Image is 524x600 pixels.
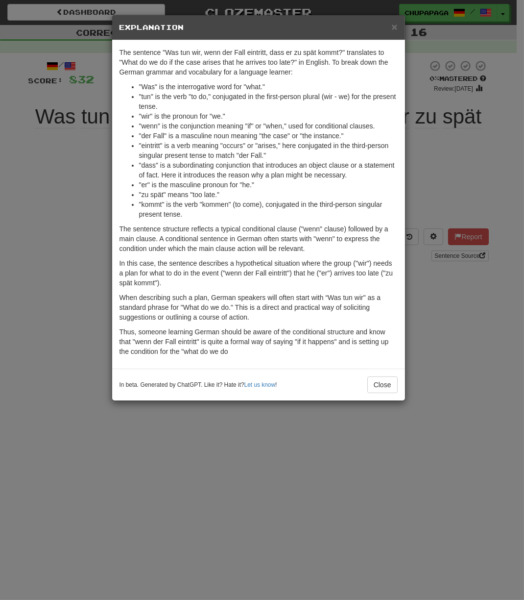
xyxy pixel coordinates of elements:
li: "wenn" is the conjunction meaning "if" or "when," used for conditional clauses. [139,121,398,131]
small: In beta. Generated by ChatGPT. Like it? Hate it? ! [119,381,277,389]
li: "der Fall" is a masculine noun meaning "the case" or "the instance." [139,131,398,141]
li: "tun" is the verb "to do," conjugated in the first-person plural (wir - we) for the present tense. [139,92,398,111]
li: "wir" is the pronoun for "we." [139,111,398,121]
li: "Was" is the interrogative word for "what." [139,82,398,92]
span: × [391,21,397,32]
li: "dass" is a subordinating conjunction that introduces an object clause or a statement of fact. He... [139,160,398,180]
h5: Explanation [119,23,398,32]
p: In this case, the sentence describes a hypothetical situation where the group ("wir") needs a pla... [119,258,398,288]
p: Thus, someone learning German should be aware of the conditional structure and know that "wenn de... [119,327,398,356]
button: Close [391,22,397,32]
p: When describing such a plan, German speakers will often start with “Was tun wir" as a standard ph... [119,293,398,322]
li: "er" is the masculine pronoun for "he." [139,180,398,190]
button: Close [367,376,398,393]
p: The sentence structure reflects a typical conditional clause ("wenn" clause) followed by a main c... [119,224,398,253]
li: "zu spät" means "too late." [139,190,398,200]
li: "eintritt" is a verb meaning "occurs" or "arises," here conjugated in the third-person singular p... [139,141,398,160]
a: Let us know [244,381,275,388]
p: The sentence "Was tun wir, wenn der Fall eintritt, dass er zu spät kommt?" translates to "What do... [119,48,398,77]
li: "kommt" is the verb "kommen" (to come), conjugated in the third-person singular present tense. [139,200,398,219]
